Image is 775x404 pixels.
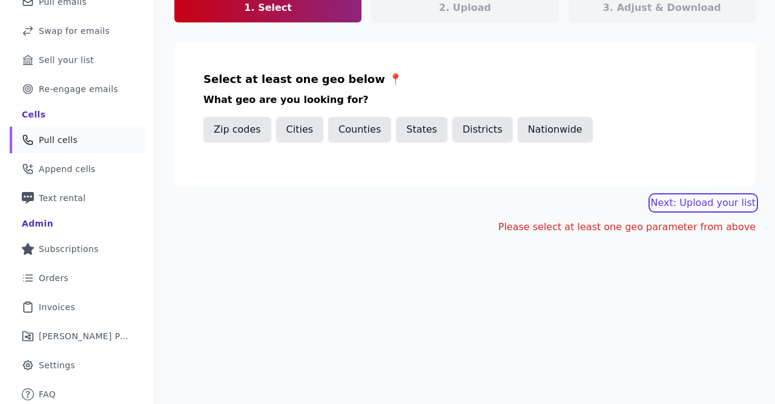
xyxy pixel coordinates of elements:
span: Select at least one geo below 📍 [203,73,402,85]
a: Invoices [10,294,145,320]
button: States [396,117,447,142]
button: Next: Upload your list [651,196,756,210]
a: Settings [10,352,145,379]
div: Please select at least one geo parameter from above [498,220,756,234]
a: Pull cells [10,127,145,153]
a: Subscriptions [10,236,145,262]
a: Re-engage emails [10,76,145,102]
span: Subscriptions [39,243,99,255]
button: Districts [452,117,513,142]
a: [PERSON_NAME] Performance [10,323,145,349]
div: Cells [22,108,45,121]
span: FAQ [39,388,56,400]
div: Admin [22,217,53,230]
span: Orders [39,272,68,284]
p: 1. Select [244,1,292,15]
a: Swap for emails [10,18,145,44]
span: [PERSON_NAME] Performance [39,330,130,342]
span: Swap for emails [39,25,110,37]
span: Invoices [39,301,75,313]
span: Append cells [39,163,96,175]
span: Re-engage emails [39,83,118,95]
a: Append cells [10,156,145,182]
a: Text rental [10,185,145,211]
button: Cities [276,117,324,142]
button: Nationwide [518,117,593,142]
span: Pull cells [39,134,77,146]
button: Counties [328,117,391,142]
a: Sell your list [10,47,145,73]
h3: What geo are you looking for? [203,93,727,107]
span: Sell your list [39,54,94,66]
span: Text rental [39,192,86,204]
span: Settings [39,359,75,371]
p: 2. Upload [439,1,491,15]
p: 3. Adjust & Download [603,1,721,15]
button: Zip codes [203,117,271,142]
a: Orders [10,265,145,291]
